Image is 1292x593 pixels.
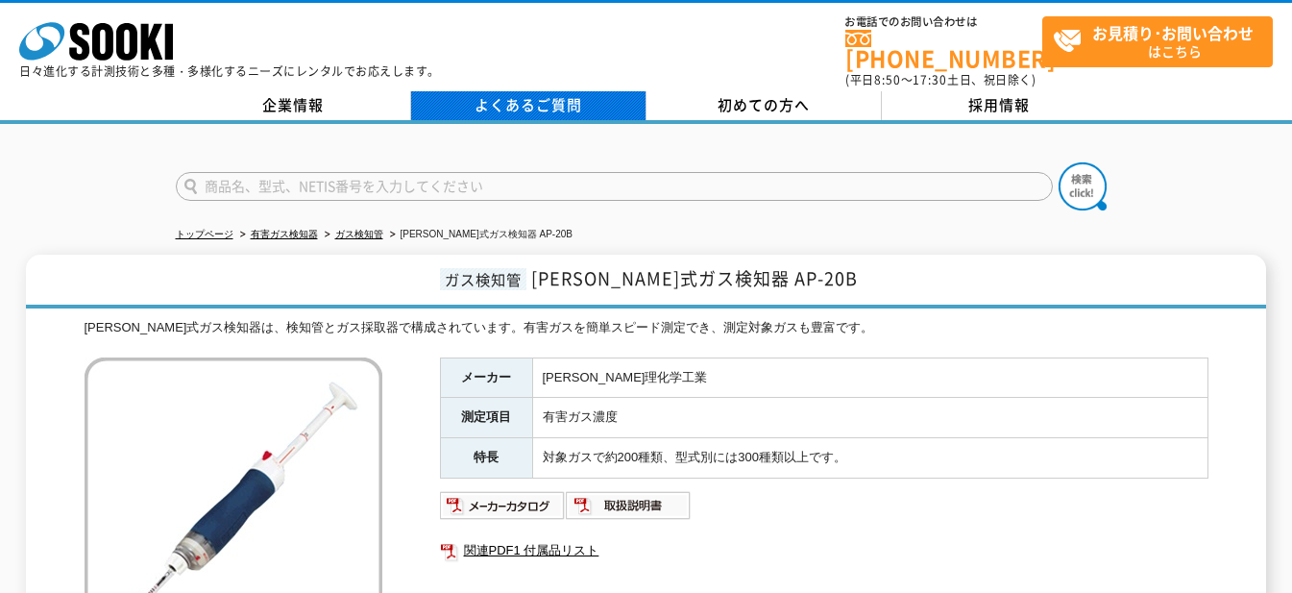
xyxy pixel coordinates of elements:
[176,172,1053,201] input: 商品名、型式、NETIS番号を入力してください
[440,398,532,438] th: 測定項目
[386,225,573,245] li: [PERSON_NAME]式ガス検知器 AP-20B
[1053,17,1272,65] span: はこちら
[566,490,692,521] img: 取扱説明書
[176,91,411,120] a: 企業情報
[440,358,532,398] th: メーカー
[440,268,526,290] span: ガス検知管
[913,71,947,88] span: 17:30
[1059,162,1107,210] img: btn_search.png
[845,71,1036,88] span: (平日 ～ 土日、祝日除く)
[85,318,1208,338] div: [PERSON_NAME]式ガス検知器は、検知管とガス採取器で構成されています。有害ガスを簡単スピード測定でき、測定対象ガスも豊富です。
[531,265,858,291] span: [PERSON_NAME]式ガス検知器 AP-20B
[532,358,1207,398] td: [PERSON_NAME]理化学工業
[1092,21,1254,44] strong: お見積り･お問い合わせ
[718,94,810,115] span: 初めての方へ
[19,65,440,77] p: 日々進化する計測技術と多種・多様化するニーズにレンタルでお応えします。
[176,229,233,239] a: トップページ
[845,30,1042,69] a: [PHONE_NUMBER]
[845,16,1042,28] span: お電話でのお問い合わせは
[566,503,692,517] a: 取扱説明書
[874,71,901,88] span: 8:50
[440,503,566,517] a: メーカーカタログ
[411,91,646,120] a: よくあるご質問
[440,538,1208,563] a: 関連PDF1 付属品リスト
[532,398,1207,438] td: 有害ガス濃度
[1042,16,1273,67] a: お見積り･お問い合わせはこちら
[440,490,566,521] img: メーカーカタログ
[532,438,1207,479] td: 対象ガスで約200種類、型式別には300種類以上です。
[335,229,383,239] a: ガス検知管
[646,91,882,120] a: 初めての方へ
[251,229,318,239] a: 有害ガス検知器
[882,91,1117,120] a: 採用情報
[440,438,532,479] th: 特長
